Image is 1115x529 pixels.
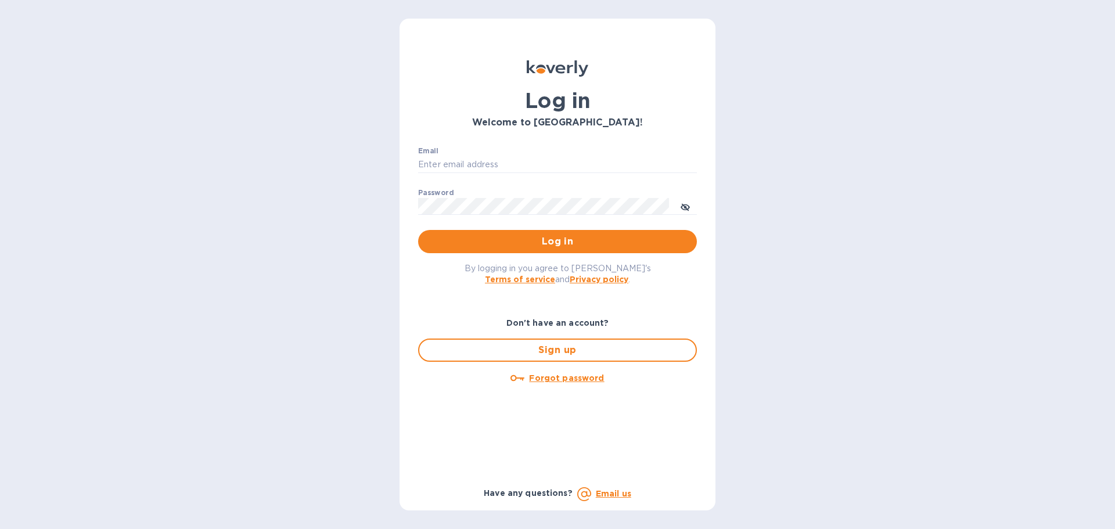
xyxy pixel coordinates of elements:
[418,147,438,154] label: Email
[418,230,697,253] button: Log in
[529,373,604,383] u: Forgot password
[506,318,609,328] b: Don't have an account?
[418,88,697,113] h1: Log in
[596,489,631,498] a: Email us
[429,343,686,357] span: Sign up
[427,235,688,249] span: Log in
[418,189,454,196] label: Password
[570,275,628,284] a: Privacy policy
[674,195,697,218] button: toggle password visibility
[465,264,651,284] span: By logging in you agree to [PERSON_NAME]'s and .
[418,156,697,174] input: Enter email address
[527,60,588,77] img: Koverly
[418,339,697,362] button: Sign up
[484,488,573,498] b: Have any questions?
[418,117,697,128] h3: Welcome to [GEOGRAPHIC_DATA]!
[485,275,555,284] a: Terms of service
